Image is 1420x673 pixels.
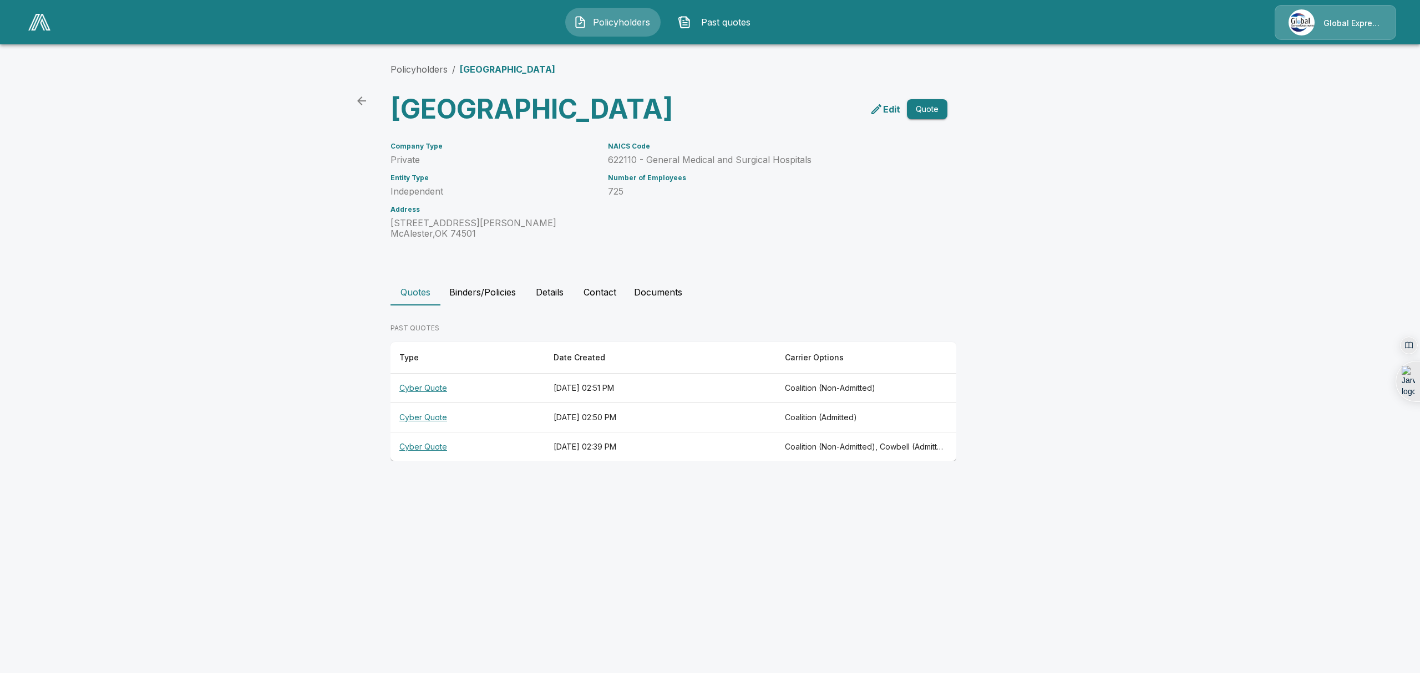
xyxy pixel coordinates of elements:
button: Binders/Policies [440,279,525,305]
li: / [452,63,455,76]
img: Agency Icon [1289,9,1315,35]
th: Cyber Quote [390,403,545,432]
h6: Entity Type [390,174,595,182]
button: Quotes [390,279,440,305]
p: Global Express Underwriters [1323,18,1382,29]
th: Cyber Quote [390,432,545,462]
h6: NAICS Code [608,142,921,150]
button: Policyholders IconPolicyholders [565,8,661,37]
img: AA Logo [28,14,50,30]
a: Policyholders [390,64,448,75]
button: Contact [575,279,625,305]
th: Coalition (Non-Admitted) [776,374,956,403]
p: [GEOGRAPHIC_DATA] [460,63,555,76]
img: Policyholders Icon [574,16,587,29]
a: back [351,90,373,112]
div: policyholder tabs [390,279,1029,305]
h3: [GEOGRAPHIC_DATA] [390,94,665,125]
th: Carrier Options [776,342,956,374]
th: Cyber Quote [390,374,545,403]
a: edit [868,100,902,118]
p: 622110 - General Medical and Surgical Hospitals [608,155,921,165]
p: 725 [608,186,921,197]
th: Coalition (Non-Admitted), Cowbell (Admitted), Cowbell (Non-Admitted), CFC (Admitted), Tokio Marin... [776,432,956,462]
button: Quote [907,99,947,120]
span: Past quotes [696,16,757,29]
th: Coalition (Admitted) [776,403,956,432]
nav: breadcrumb [390,63,555,76]
p: Edit [883,103,900,116]
th: Date Created [545,342,776,374]
p: [STREET_ADDRESS][PERSON_NAME] McAlester , OK 74501 [390,218,595,239]
h6: Number of Employees [608,174,921,182]
th: [DATE] 02:39 PM [545,432,776,462]
table: responsive table [390,342,956,461]
a: Agency IconGlobal Express Underwriters [1275,5,1396,40]
th: [DATE] 02:51 PM [545,374,776,403]
span: Policyholders [591,16,652,29]
th: Type [390,342,545,374]
p: Private [390,155,595,165]
img: Past quotes Icon [678,16,691,29]
button: Details [525,279,575,305]
th: [DATE] 02:50 PM [545,403,776,432]
p: PAST QUOTES [390,323,956,333]
button: Documents [625,279,691,305]
button: Past quotes IconPast quotes [670,8,765,37]
h6: Company Type [390,142,595,150]
p: Independent [390,186,595,197]
h6: Address [390,206,595,213]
